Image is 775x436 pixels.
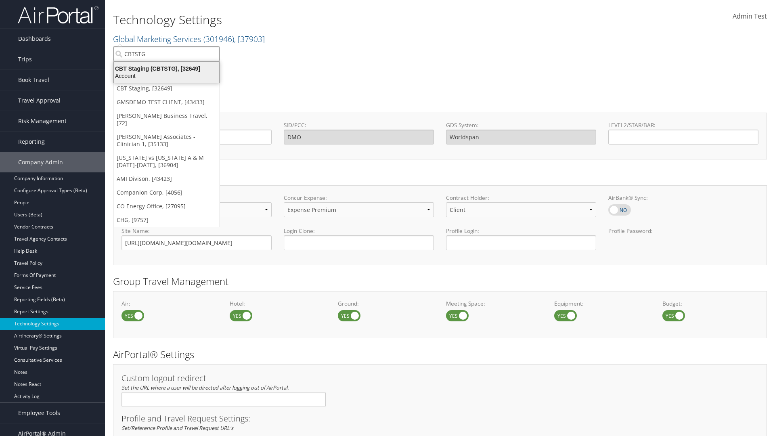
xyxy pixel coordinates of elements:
[113,34,265,44] a: Global Marketing Services
[113,95,220,109] a: GMSDEMO TEST CLIENT, [43433]
[121,415,758,423] h3: Profile and Travel Request Settings:
[113,82,220,95] a: CBT Staging, [32649]
[18,29,51,49] span: Dashboards
[230,300,326,308] label: Hotel:
[109,65,224,72] div: CBT Staging (CBTSTG), [32649]
[446,121,596,129] label: GDS System:
[18,5,98,24] img: airportal-logo.png
[284,194,434,202] label: Concur Expense:
[18,49,32,69] span: Trips
[18,132,45,152] span: Reporting
[608,204,631,216] label: AirBank® Sync
[18,70,49,90] span: Book Travel
[446,194,596,202] label: Contract Holder:
[733,12,767,21] span: Admin Test
[284,227,434,235] label: Login Clone:
[113,169,767,182] h2: Online Booking Tool
[113,275,767,288] h2: Group Travel Management
[113,151,220,172] a: [US_STATE] vs [US_STATE] A & M [DATE]-[DATE], [36904]
[234,34,265,44] span: , [ 37903 ]
[18,111,67,131] span: Risk Management
[608,194,758,202] label: AirBank® Sync:
[113,11,549,28] h1: Technology Settings
[608,227,758,250] label: Profile Password:
[18,152,63,172] span: Company Admin
[121,227,272,235] label: Site Name:
[446,227,596,250] label: Profile Login:
[446,235,596,250] input: Profile Login:
[113,186,220,199] a: Companion Corp, [4056]
[109,72,224,80] div: Account
[113,213,220,227] a: CHG, [9757]
[121,374,326,382] h3: Custom logout redirect
[18,403,60,423] span: Employee Tools
[113,199,220,213] a: CO Energy Office, [27095]
[121,300,218,308] label: Air:
[121,424,233,432] em: Set/Reference Profile and Travel Request URL's
[113,46,220,61] input: Search Accounts
[284,121,434,129] label: SID/PCC:
[113,130,220,151] a: [PERSON_NAME] Associates - Clinician 1, [35133]
[446,300,542,308] label: Meeting Space:
[113,96,761,110] h2: GDS
[203,34,234,44] span: ( 301946 )
[608,121,758,129] label: LEVEL2/STAR/BAR:
[338,300,434,308] label: Ground:
[113,109,220,130] a: [PERSON_NAME] Business Travel, [72]
[113,172,220,186] a: AMI Divison, [43423]
[18,90,61,111] span: Travel Approval
[733,4,767,29] a: Admin Test
[554,300,650,308] label: Equipment:
[113,348,767,361] h2: AirPortal® Settings
[662,300,758,308] label: Budget:
[121,384,289,391] em: Set the URL where a user will be directed after logging out of AirPortal.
